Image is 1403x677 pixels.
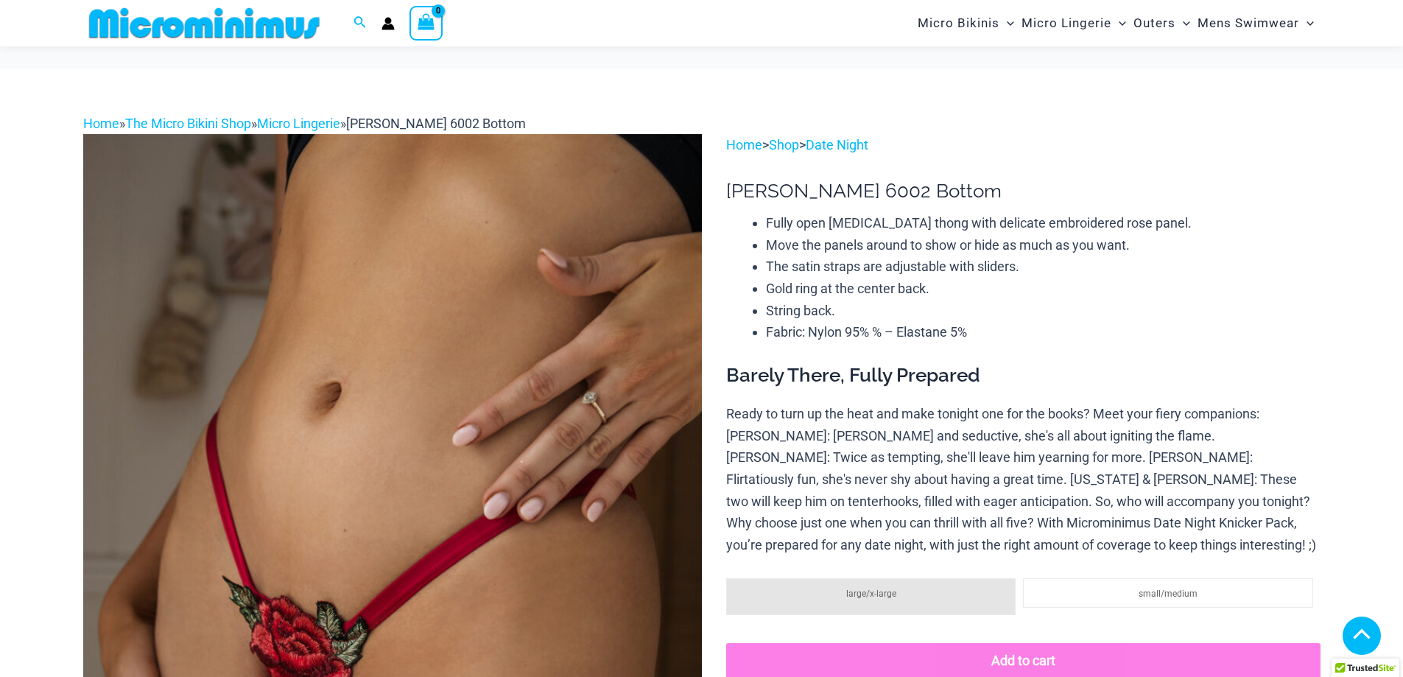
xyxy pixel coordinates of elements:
img: MM SHOP LOGO FLAT [83,7,326,40]
span: Menu Toggle [1175,4,1190,42]
li: large/x-large [726,578,1016,615]
span: Outers [1133,4,1175,42]
a: Mens SwimwearMenu ToggleMenu Toggle [1194,4,1318,42]
span: » » » [83,116,526,131]
a: Home [726,137,762,152]
li: Fully open [MEDICAL_DATA] thong with delicate embroidered rose panel. [766,212,1320,234]
span: Mens Swimwear [1198,4,1299,42]
span: Menu Toggle [999,4,1014,42]
p: Ready to turn up the heat and make tonight one for the books? Meet your fiery companions: [PERSON... [726,403,1320,556]
span: large/x-large [846,589,896,599]
a: OutersMenu ToggleMenu Toggle [1130,4,1194,42]
a: Shop [769,137,799,152]
li: The satin straps are adjustable with sliders. [766,256,1320,278]
a: Micro Lingerie [257,116,340,131]
span: [PERSON_NAME] 6002 Bottom [346,116,526,131]
a: Account icon link [381,17,395,30]
a: Micro BikinisMenu ToggleMenu Toggle [914,4,1018,42]
a: Micro LingerieMenu ToggleMenu Toggle [1018,4,1130,42]
span: Menu Toggle [1111,4,1126,42]
span: Micro Bikinis [918,4,999,42]
li: String back. [766,300,1320,322]
a: Home [83,116,119,131]
a: Search icon link [354,14,367,32]
span: Menu Toggle [1299,4,1314,42]
li: small/medium [1023,578,1312,608]
li: Gold ring at the center back. [766,278,1320,300]
span: small/medium [1139,589,1198,599]
li: Fabric: Nylon 95% % – Elastane 5% [766,321,1320,343]
a: Date Night [806,137,868,152]
li: Move the panels around to show or hide as much as you want. [766,234,1320,256]
p: > > [726,134,1320,156]
h1: [PERSON_NAME] 6002 Bottom [726,180,1320,203]
h3: Barely There, Fully Prepared [726,363,1320,388]
span: Micro Lingerie [1022,4,1111,42]
a: The Micro Bikini Shop [125,116,251,131]
a: View Shopping Cart, empty [409,6,443,40]
nav: Site Navigation [912,2,1321,44]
